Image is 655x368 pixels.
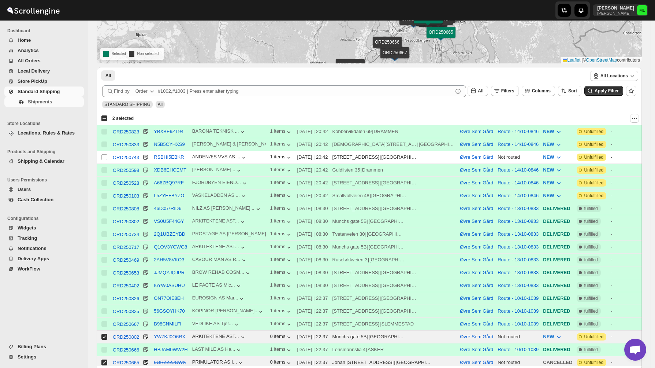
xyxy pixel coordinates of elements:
[270,244,293,251] button: 1 items
[113,257,139,263] div: ORD250469
[419,141,455,148] div: [GEOGRAPHIC_DATA]
[113,154,139,161] button: ORD250743
[270,269,293,277] div: 1 items
[113,206,139,211] div: ORD250808
[18,197,53,202] span: Cash Collection
[154,257,184,262] button: 2AH5V8VKO3
[192,192,240,198] div: VASKELADDEN AS ...
[192,231,270,236] div: PROSTAGE AS [PERSON_NAME]...
[192,257,248,264] button: CAVOUR MAN AS R...
[421,19,432,27] img: Marker
[563,58,580,63] a: Leaflet
[113,232,139,237] div: ORD250734
[539,151,566,163] button: NEW
[113,129,139,135] div: ORD250823
[611,179,639,187] div: -
[297,179,328,187] div: [DATE] | 20:42
[154,270,185,275] button: JJMQYJQJPR
[270,359,293,367] div: 0 items
[192,269,252,277] button: BROW REHAB COSM...
[568,88,577,93] span: Sort
[113,142,139,147] div: ORD250833
[154,334,185,339] button: YW7KJ0O6RX
[332,141,456,148] div: |
[582,58,583,63] span: |
[4,233,84,243] button: Tracking
[154,360,186,365] button: 6ORZZZJCWX
[112,115,134,121] span: 2 selected
[498,141,539,147] button: Route - 14/10-0846
[611,154,639,161] div: -
[460,193,493,198] button: Øvre Sem Gård
[382,154,418,161] div: [GEOGRAPHIC_DATA]
[154,321,181,327] button: B98CNMILFI
[4,342,84,352] button: Billing Plans
[270,334,293,341] button: 0 items
[113,128,139,135] button: ORD250823
[192,244,239,249] div: ARKITEKTENE AST...
[154,180,184,185] button: A66ZBQ97RF
[543,334,554,339] span: NEW
[460,141,493,147] button: Øvre Sem Gård
[4,97,84,107] button: Shipments
[4,264,84,274] button: WorkFlow
[154,206,181,211] button: 46D057RID6
[113,359,139,366] button: ORD250665
[374,128,398,135] div: DRAMMEN
[460,360,493,365] button: Øvre Sem Gård
[4,156,84,166] button: Shipping & Calendar
[595,88,619,93] span: Apply Filter
[4,35,84,45] button: Home
[332,141,417,148] div: [DEMOGRAPHIC_DATA][STREET_ADDRESS]
[4,56,84,66] button: All Orders
[192,192,247,200] button: VASKELADDEN AS ...
[135,88,148,95] div: Order
[192,154,241,159] div: ANDENÆS VVS AS ...
[113,256,139,264] button: ORD250469
[460,180,493,185] button: Øvre Sem Gård
[192,321,240,328] button: VEDLIKE AS Tjer...
[113,269,139,276] button: ORD250653
[270,128,293,136] div: 1 items
[270,167,293,174] button: 1 items
[154,347,187,352] button: HBJAM0WW2H
[114,88,130,95] span: Find by
[154,244,187,250] button: Q1OV3YCWG8
[468,86,488,96] button: All
[113,205,139,212] button: ORD250808
[498,180,539,185] button: Route - 14/10-0846
[192,269,244,275] div: BROW REHAB COSM...
[297,141,328,148] div: [DATE] | 20:42
[297,166,328,174] div: [DATE] | 20:42
[539,331,566,343] button: NEW
[7,149,84,155] span: Products and Shipping
[382,43,392,51] img: Marker
[498,283,539,288] button: Route - 13/10-0833
[192,308,257,313] div: KOPINOR [PERSON_NAME]..
[192,141,266,148] button: [PERSON_NAME] & [PERSON_NAME]...
[192,321,233,326] div: VEDLIKE AS Tjer...
[7,121,84,126] span: Store Locations
[101,70,115,81] button: All
[270,205,293,213] div: 1 items
[113,141,139,148] button: ORD250833
[332,179,380,187] div: [STREET_ADDRESS]
[113,308,139,315] button: ORD250825
[18,68,50,74] span: Local Delivery
[539,177,566,189] button: NEW
[498,154,539,161] div: Not routed
[460,270,493,275] button: Øvre Sem Gård
[433,20,444,28] img: Marker
[113,320,139,328] button: ORD250667
[498,244,539,250] button: Route - 13/10-0833
[154,218,184,224] button: VS0U5F44GY
[491,86,519,96] button: Filters
[270,321,293,328] button: 1 items
[7,28,84,34] span: Dashboard
[18,58,41,63] span: All Orders
[297,128,328,135] div: [DATE] | 20:42
[18,235,37,241] span: Tracking
[192,282,242,290] button: LE PACTE AS Mic...
[192,359,244,367] button: PRIMULATOR AS I...
[460,257,493,262] button: Øvre Sem Gård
